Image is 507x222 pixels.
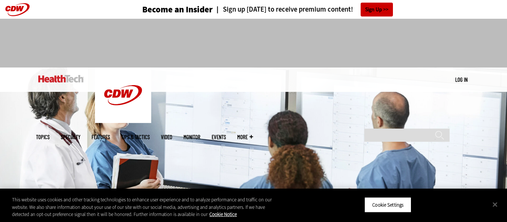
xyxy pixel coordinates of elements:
[61,134,80,140] span: Specialty
[212,134,226,140] a: Events
[36,134,50,140] span: Topics
[209,211,237,217] a: More information about your privacy
[237,134,253,140] span: More
[12,196,279,218] div: This website uses cookies and other tracking technologies to enhance user experience and to analy...
[92,134,110,140] a: Features
[213,6,353,13] a: Sign up [DATE] to receive premium content!
[364,197,411,213] button: Cookie Settings
[114,5,213,14] a: Become an Insider
[95,117,151,125] a: CDW
[117,26,390,60] iframe: advertisement
[161,134,172,140] a: Video
[142,5,213,14] h3: Become an Insider
[121,134,150,140] a: Tips & Tactics
[487,196,503,213] button: Close
[361,3,393,16] a: Sign Up
[95,67,151,123] img: Home
[455,76,468,84] div: User menu
[38,75,84,82] img: Home
[184,134,200,140] a: MonITor
[455,76,468,83] a: Log in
